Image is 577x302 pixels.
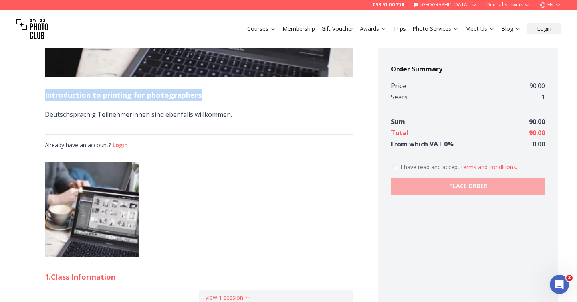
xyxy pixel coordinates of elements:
span: I have read and accept [401,163,461,171]
div: Already have an account? [45,141,353,149]
div: 1 [541,91,545,103]
span: 3 [566,275,573,281]
button: Accept termsI have read and accept [461,163,517,171]
img: Swiss photo club [16,13,48,45]
div: Seats [391,91,408,103]
a: 058 51 00 270 [373,2,404,8]
button: Gift Voucher [318,23,357,34]
a: Photo Services [412,25,459,33]
h4: Order Summary [391,64,545,74]
b: PLACE ORDER [449,182,487,190]
a: Membership [282,25,315,33]
button: Membership [279,23,318,34]
button: Trips [390,23,409,34]
a: Blog [501,25,521,33]
button: Courses [244,23,279,34]
button: Awards [357,23,390,34]
h2: 1. Class Information [45,271,353,282]
span: 0.00 [533,140,545,148]
button: Blog [498,23,524,34]
span: 90.00 [529,128,545,137]
button: Photo Services [409,23,462,34]
span: 90.00 [529,117,545,126]
div: Total [391,127,409,138]
div: From which VAT 0 % [391,138,454,150]
div: Price [391,80,406,91]
a: Meet Us [465,25,495,33]
div: Sum [391,116,405,127]
button: Login [113,141,128,149]
button: View 1 session [205,294,251,302]
a: Courses [247,25,276,33]
h1: Introduction to printing for photographers [45,89,353,101]
img: Practice Workshops-0 [45,162,139,257]
button: Login [527,23,561,34]
div: 90.00 [529,80,545,91]
button: PLACE ORDER [391,178,545,195]
button: Meet Us [462,23,498,34]
input: Accept terms [391,164,397,170]
iframe: Intercom live chat [550,275,569,294]
a: Trips [393,25,406,33]
a: Gift Voucher [321,25,353,33]
p: Deutschsprachig TeilnehmerInnen sind ebenfalls willkommen. [45,109,353,120]
a: Awards [360,25,387,33]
